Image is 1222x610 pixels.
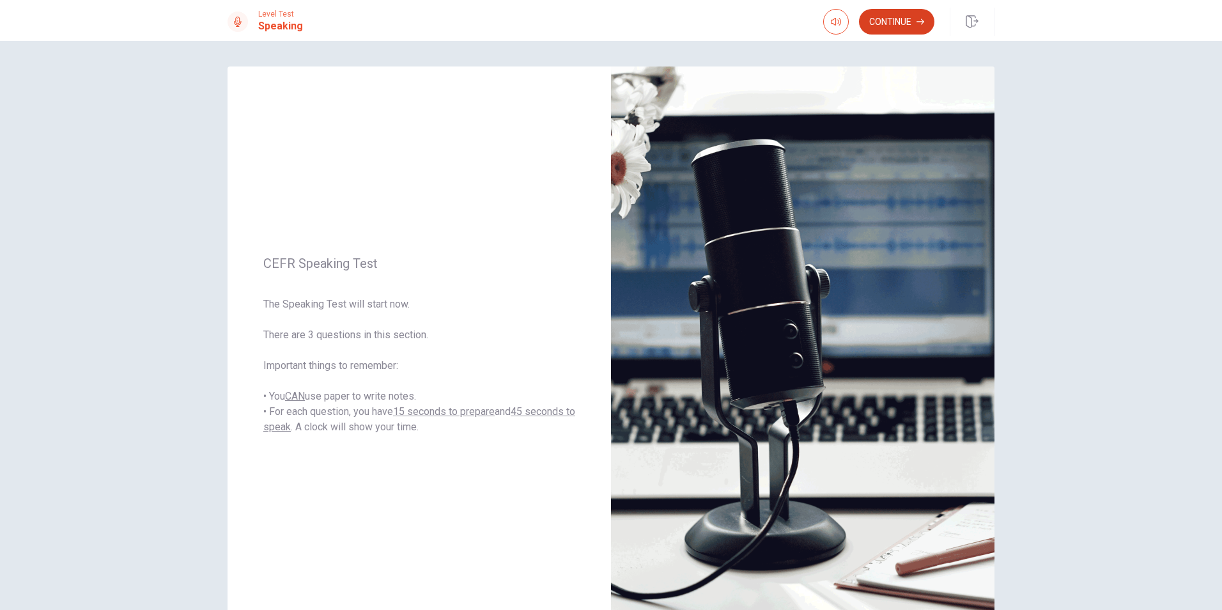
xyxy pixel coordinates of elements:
[285,390,305,402] u: CAN
[393,405,495,418] u: 15 seconds to prepare
[263,256,575,271] span: CEFR Speaking Test
[258,10,303,19] span: Level Test
[258,19,303,34] h1: Speaking
[263,297,575,435] span: The Speaking Test will start now. There are 3 questions in this section. Important things to reme...
[859,9,934,35] button: Continue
